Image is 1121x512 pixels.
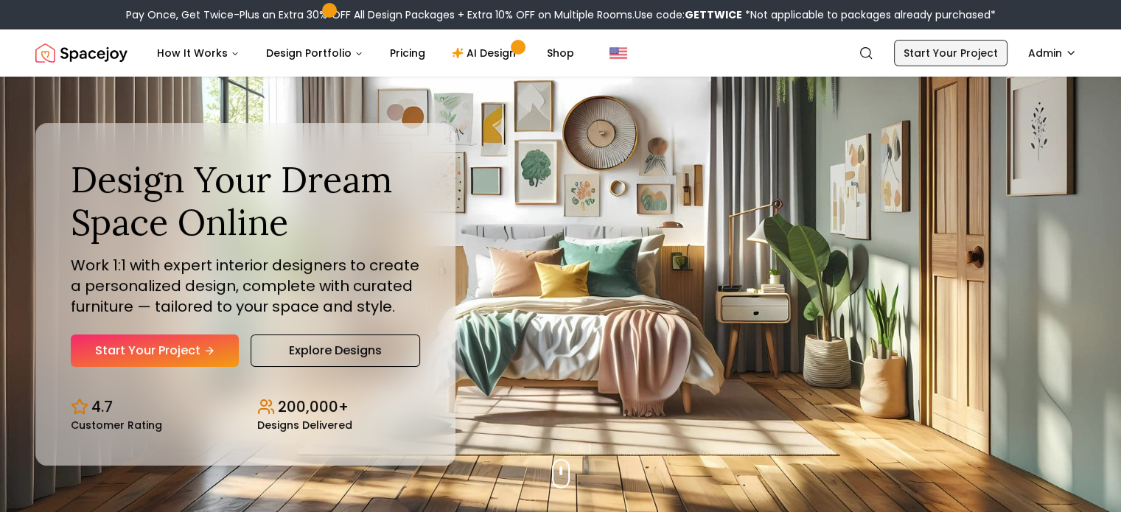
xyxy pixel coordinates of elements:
div: Pay Once, Get Twice-Plus an Extra 30% OFF All Design Packages + Extra 10% OFF on Multiple Rooms. [126,7,996,22]
small: Designs Delivered [257,420,352,430]
a: Start Your Project [71,334,239,367]
a: Explore Designs [251,334,420,367]
button: Admin [1019,40,1086,66]
a: Start Your Project [894,40,1007,66]
p: Work 1:1 with expert interior designers to create a personalized design, complete with curated fu... [71,255,420,317]
p: 200,000+ [278,396,349,417]
nav: Main [145,38,586,68]
img: Spacejoy Logo [35,38,128,68]
a: Spacejoy [35,38,128,68]
h1: Design Your Dream Space Online [71,158,420,243]
a: AI Design [440,38,532,68]
nav: Global [35,29,1086,77]
small: Customer Rating [71,420,162,430]
div: Design stats [71,385,420,430]
a: Shop [535,38,586,68]
button: How It Works [145,38,251,68]
span: Use code: [635,7,742,22]
p: 4.7 [91,396,113,417]
img: United States [610,44,627,62]
button: Design Portfolio [254,38,375,68]
b: GETTWICE [685,7,742,22]
span: *Not applicable to packages already purchased* [742,7,996,22]
a: Pricing [378,38,437,68]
